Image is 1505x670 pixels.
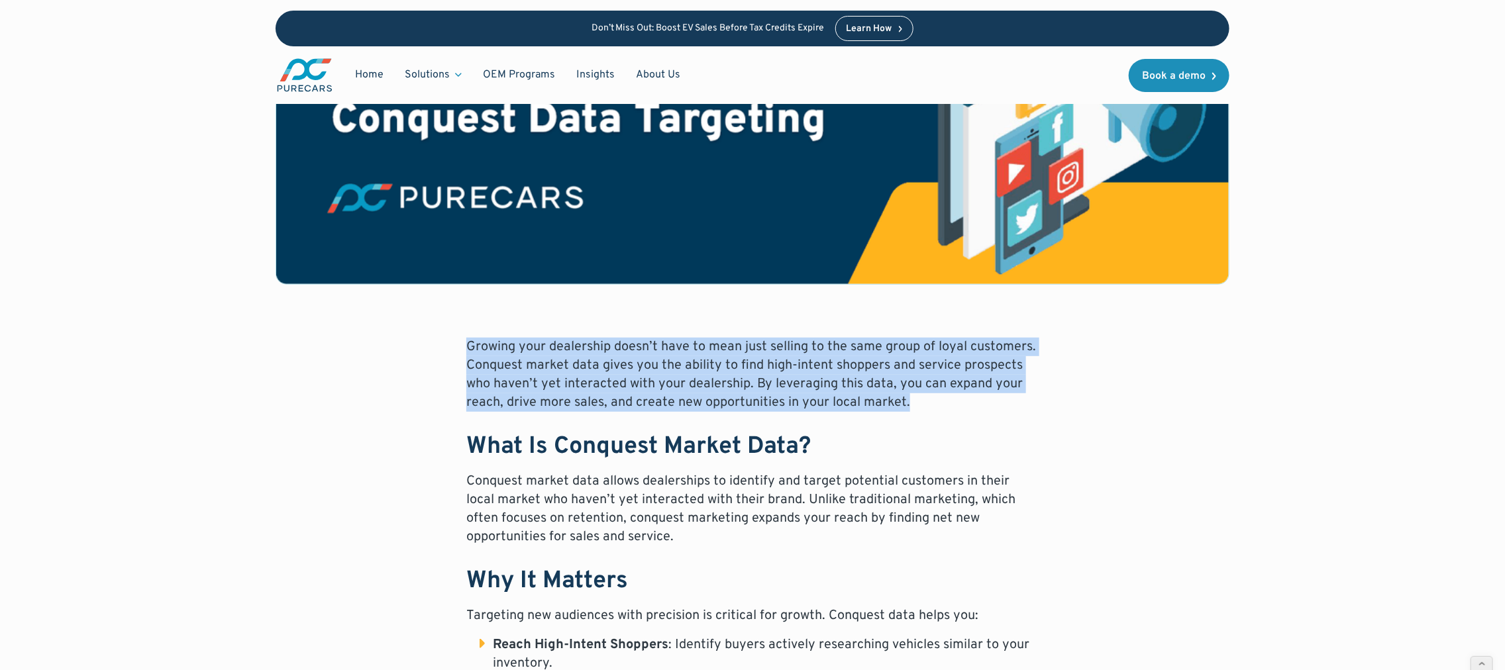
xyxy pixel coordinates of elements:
a: Home [344,62,394,87]
div: Book a demo [1142,71,1206,81]
a: Insights [566,62,625,87]
p: Targeting new audiences with precision is critical for growth. Conquest data helps you: [466,606,1039,625]
div: Solutions [394,62,472,87]
strong: Why It Matters [466,566,628,597]
a: Learn How [835,16,914,41]
a: main [276,57,334,93]
strong: What Is Conquest Market Data? [466,432,811,462]
strong: Reach High-Intent Shoppers [493,636,668,653]
a: Book a demo [1129,59,1229,92]
div: Solutions [405,68,450,82]
p: Conquest market data allows dealerships to identify and target potential customers in their local... [466,472,1039,546]
p: Don’t Miss Out: Boost EV Sales Before Tax Credits Expire [592,23,825,34]
a: About Us [625,62,691,87]
p: Growing your dealership doesn’t have to mean just selling to the same group of loyal customers. C... [466,338,1039,412]
img: purecars logo [276,57,334,93]
div: Learn How [847,24,892,34]
a: OEM Programs [472,62,566,87]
